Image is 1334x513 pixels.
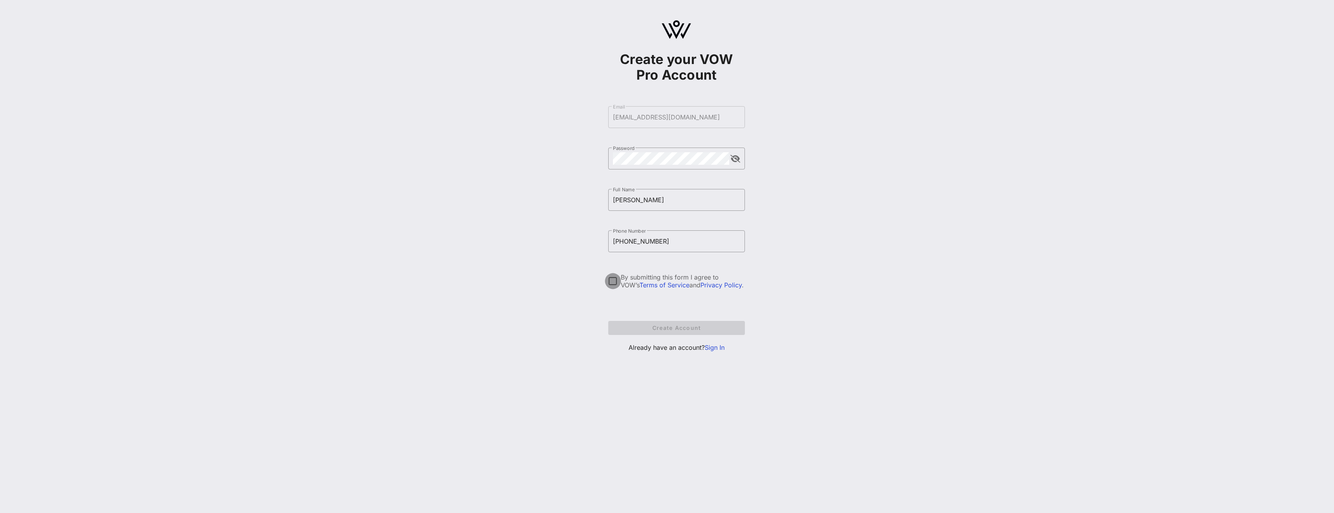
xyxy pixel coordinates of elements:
[613,145,635,151] label: Password
[608,52,745,83] h1: Create your VOW Pro Account
[662,20,691,39] img: logo.svg
[608,343,745,352] p: Already have an account?
[621,273,745,289] div: By submitting this form I agree to VOW’s and .
[613,187,635,192] label: Full Name
[613,104,625,110] label: Email
[639,281,689,289] a: Terms of Service
[700,281,742,289] a: Privacy Policy
[705,344,725,351] a: Sign In
[613,228,646,234] label: Phone Number
[730,155,740,163] button: append icon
